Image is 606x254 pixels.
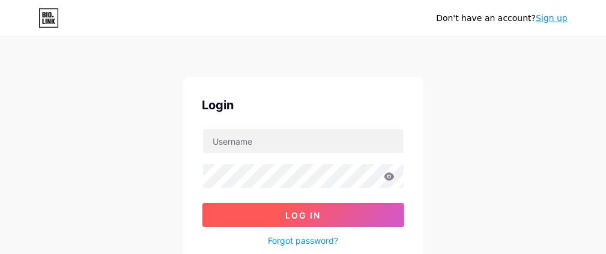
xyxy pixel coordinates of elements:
div: Login [202,96,404,114]
a: Forgot password? [268,234,338,247]
input: Username [203,129,404,153]
span: Log In [285,210,321,220]
button: Log In [202,203,404,227]
div: Don't have an account? [436,12,568,25]
a: Sign up [536,13,568,23]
